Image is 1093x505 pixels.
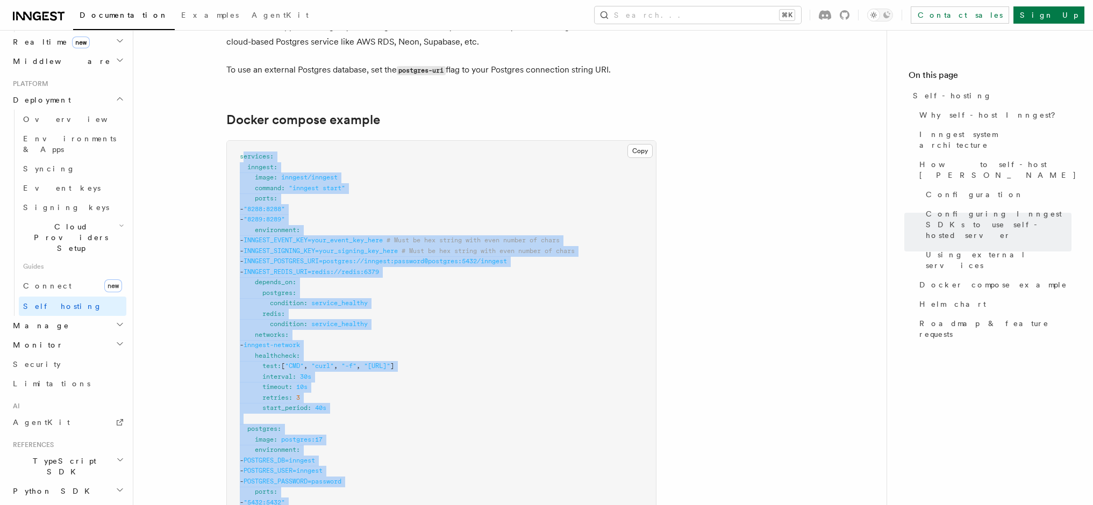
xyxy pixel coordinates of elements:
[262,394,289,401] span: retries
[80,11,168,19] span: Documentation
[262,383,289,391] span: timeout
[281,174,338,181] span: inngest/inngest
[909,86,1071,105] a: Self-hosting
[9,340,63,350] span: Monitor
[285,362,304,370] span: "CMD"
[9,481,126,501] button: Python SDK
[240,478,244,485] span: -
[19,178,126,198] a: Event keys
[364,362,390,370] span: "[URL]"
[911,6,1009,24] a: Contact sales
[255,278,292,286] span: depends_on
[274,488,277,495] span: :
[9,320,69,331] span: Manage
[244,478,341,485] span: POSTGRES_PASSWORD=password
[9,316,126,335] button: Manage
[255,488,274,495] span: ports
[402,247,575,255] span: # Must be hex string with even number of chars
[73,3,175,30] a: Documentation
[255,174,274,181] span: image
[289,383,292,391] span: :
[285,331,289,338] span: :
[281,436,323,443] span: postgres:17
[919,110,1063,120] span: Why self-host Inngest?
[277,362,281,370] span: :
[9,52,126,71] button: Middleware
[226,112,380,127] a: Docker compose example
[281,310,285,318] span: :
[23,115,134,124] span: Overview
[19,297,126,316] a: Self hosting
[240,205,244,213] span: -
[19,258,126,275] span: Guides
[390,362,394,370] span: ]
[627,144,653,158] button: Copy
[19,129,126,159] a: Environments & Apps
[915,155,1071,185] a: How to self-host [PERSON_NAME]
[104,279,122,292] span: new
[915,294,1071,314] a: Helm chart
[9,80,48,88] span: Platform
[255,331,285,338] span: networks
[19,221,119,254] span: Cloud Providers Setup
[19,217,126,258] button: Cloud Providers Setup
[262,404,308,412] span: start_period
[244,247,398,255] span: INNGEST_SIGNING_KEY=your_signing_key_here
[274,436,277,443] span: :
[9,402,20,410] span: AI
[255,446,296,453] span: environment
[244,457,315,464] span: POSTGRES_DB=inngest
[397,66,446,75] code: postgres-uri
[9,413,126,432] a: AgentKit
[19,110,126,129] a: Overview
[387,236,560,244] span: # Must be hex string with even number of chars
[9,456,116,477] span: TypeScript SDK
[23,302,102,311] span: Self hosting
[226,62,656,78] p: To use an external Postgres database, set the flag to your Postgres connection string URI.
[13,360,61,369] span: Security
[247,425,277,432] span: postgres
[274,174,277,181] span: :
[300,373,311,380] span: 30s
[240,247,244,255] span: -
[9,374,126,393] a: Limitations
[255,194,274,202] span: ports
[296,446,300,453] span: :
[296,352,300,359] span: :
[311,299,368,307] span: service_healthy
[255,184,281,192] span: command
[270,320,304,328] span: condition
[175,3,245,29] a: Examples
[13,379,90,388] span: Limitations
[9,32,126,52] button: Realtimenew
[304,362,308,370] span: ,
[9,95,71,105] span: Deployment
[23,282,72,290] span: Connect
[19,159,126,178] a: Syncing
[304,320,308,328] span: :
[334,362,338,370] span: ,
[9,90,126,110] button: Deployment
[274,163,277,171] span: :
[23,164,75,173] span: Syncing
[915,105,1071,125] a: Why self-host Inngest?
[926,208,1071,241] span: Configuring Inngest SDKs to use self-hosted server
[289,394,292,401] span: :
[926,189,1024,200] span: Configuration
[252,11,309,19] span: AgentKit
[255,352,296,359] span: healthcheck
[19,198,126,217] a: Signing keys
[274,194,277,202] span: :
[244,215,285,223] span: "8289:8289"
[245,3,315,29] a: AgentKit
[921,185,1071,204] a: Configuration
[915,314,1071,344] a: Roadmap & feature requests
[311,362,334,370] span: "curl"
[181,11,239,19] span: Examples
[72,37,90,48] span: new
[915,125,1071,155] a: Inngest system architecture
[921,204,1071,245] a: Configuring Inngest SDKs to use self-hosted server
[296,383,308,391] span: 10s
[240,341,244,349] span: -
[296,226,300,234] span: :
